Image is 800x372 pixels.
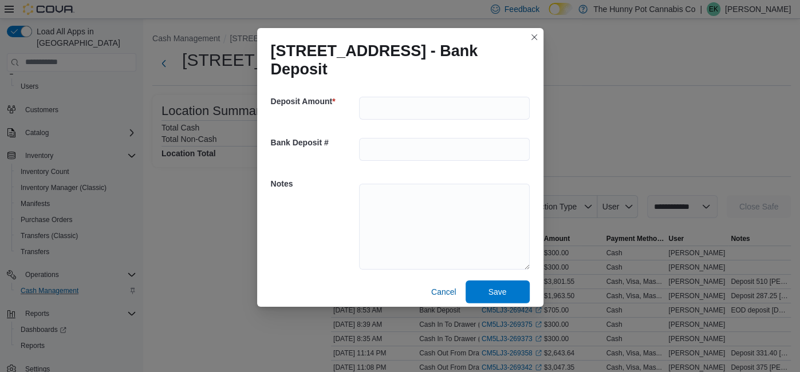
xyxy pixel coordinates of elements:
[271,131,357,154] h5: Bank Deposit #
[427,280,461,303] button: Cancel
[431,286,456,298] span: Cancel
[527,30,541,44] button: Closes this modal window
[466,280,530,303] button: Save
[271,90,357,113] h5: Deposit Amount
[271,42,521,78] h1: [STREET_ADDRESS] - Bank Deposit
[488,286,507,298] span: Save
[271,172,357,195] h5: Notes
